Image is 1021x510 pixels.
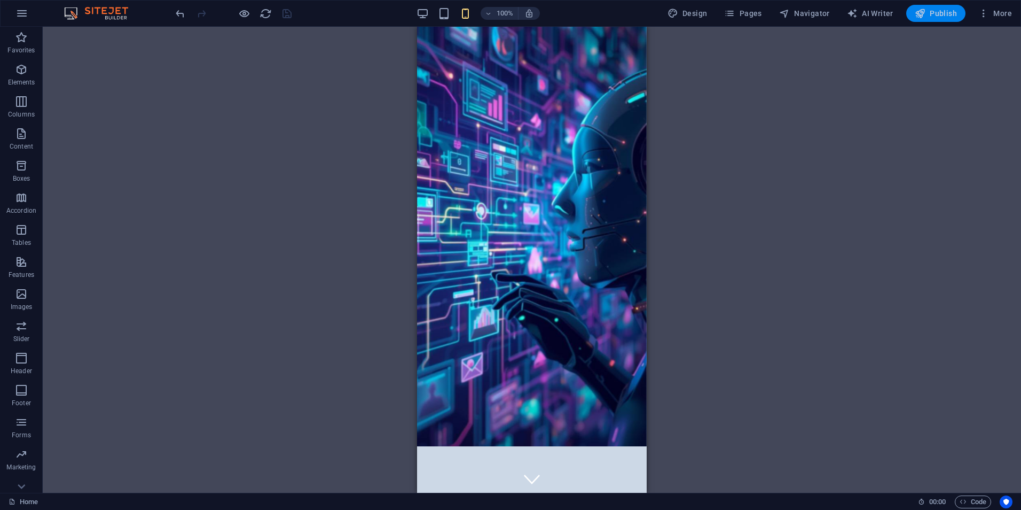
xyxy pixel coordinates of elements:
[481,7,519,20] button: 100%
[6,206,36,215] p: Accordion
[260,7,272,20] i: Reload page
[12,399,31,407] p: Footer
[11,367,32,375] p: Header
[906,5,965,22] button: Publish
[779,8,830,19] span: Navigator
[8,110,35,119] p: Columns
[11,303,33,311] p: Images
[663,5,712,22] button: Design
[13,174,30,183] p: Boxes
[960,496,986,508] span: Code
[978,8,1012,19] span: More
[847,8,893,19] span: AI Writer
[61,7,142,20] img: Editor Logo
[915,8,957,19] span: Publish
[974,5,1016,22] button: More
[259,7,272,20] button: reload
[663,5,712,22] div: Design (Ctrl+Alt+Y)
[238,7,250,20] button: Click here to leave preview mode and continue editing
[12,431,31,439] p: Forms
[955,496,991,508] button: Code
[775,5,834,22] button: Navigator
[6,463,36,472] p: Marketing
[937,498,938,506] span: :
[10,142,33,151] p: Content
[7,46,35,55] p: Favorites
[720,5,766,22] button: Pages
[9,496,38,508] a: Click to cancel selection. Double-click to open Pages
[1000,496,1012,508] button: Usercentrics
[667,8,708,19] span: Design
[497,7,514,20] h6: 100%
[174,7,186,20] button: undo
[174,7,186,20] i: Undo: Change shadow (Ctrl+Z)
[13,335,30,343] p: Slider
[918,496,946,508] h6: Session time
[12,238,31,247] p: Tables
[929,496,946,508] span: 00 00
[524,9,534,18] i: On resize automatically adjust zoom level to fit chosen device.
[8,78,35,87] p: Elements
[843,5,898,22] button: AI Writer
[724,8,761,19] span: Pages
[9,271,34,279] p: Features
